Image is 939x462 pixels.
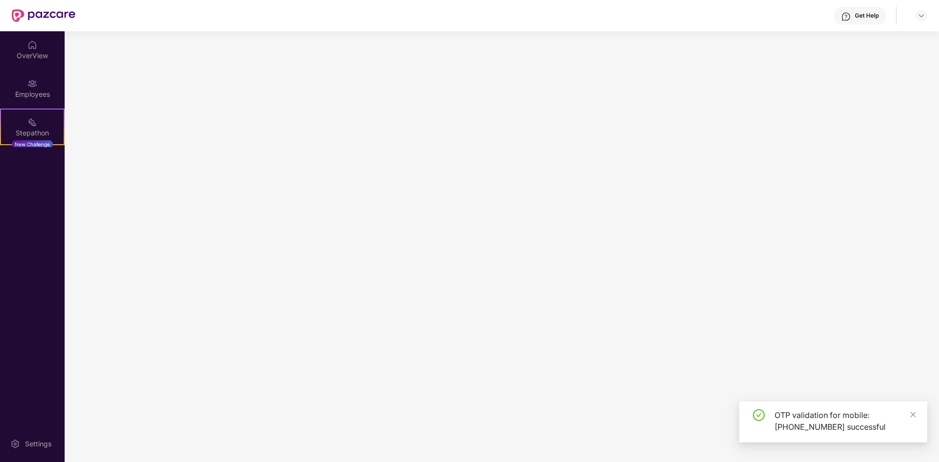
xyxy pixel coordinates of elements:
[22,439,54,449] div: Settings
[27,40,37,50] img: svg+xml;base64,PHN2ZyBpZD0iSG9tZSIgeG1sbnM9Imh0dHA6Ly93d3cudzMub3JnLzIwMDAvc3ZnIiB3aWR0aD0iMjAiIG...
[841,12,851,22] img: svg+xml;base64,PHN2ZyBpZD0iSGVscC0zMngzMiIgeG1sbnM9Imh0dHA6Ly93d3cudzMub3JnLzIwMDAvc3ZnIiB3aWR0aD...
[12,9,75,22] img: New Pazcare Logo
[27,79,37,88] img: svg+xml;base64,PHN2ZyBpZD0iRW1wbG95ZWVzIiB4bWxucz0iaHR0cDovL3d3dy53My5vcmcvMjAwMC9zdmciIHdpZHRoPS...
[910,411,916,418] span: close
[775,409,916,433] div: OTP validation for mobile: [PHONE_NUMBER] successful
[753,409,765,421] span: check-circle
[855,12,879,20] div: Get Help
[917,12,925,20] img: svg+xml;base64,PHN2ZyBpZD0iRHJvcGRvd24tMzJ4MzIiIHhtbG5zPSJodHRwOi8vd3d3LnczLm9yZy8yMDAwL3N2ZyIgd2...
[1,128,64,138] div: Stepathon
[27,117,37,127] img: svg+xml;base64,PHN2ZyB4bWxucz0iaHR0cDovL3d3dy53My5vcmcvMjAwMC9zdmciIHdpZHRoPSIyMSIgaGVpZ2h0PSIyMC...
[12,140,53,148] div: New Challenge
[10,439,20,449] img: svg+xml;base64,PHN2ZyBpZD0iU2V0dGluZy0yMHgyMCIgeG1sbnM9Imh0dHA6Ly93d3cudzMub3JnLzIwMDAvc3ZnIiB3aW...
